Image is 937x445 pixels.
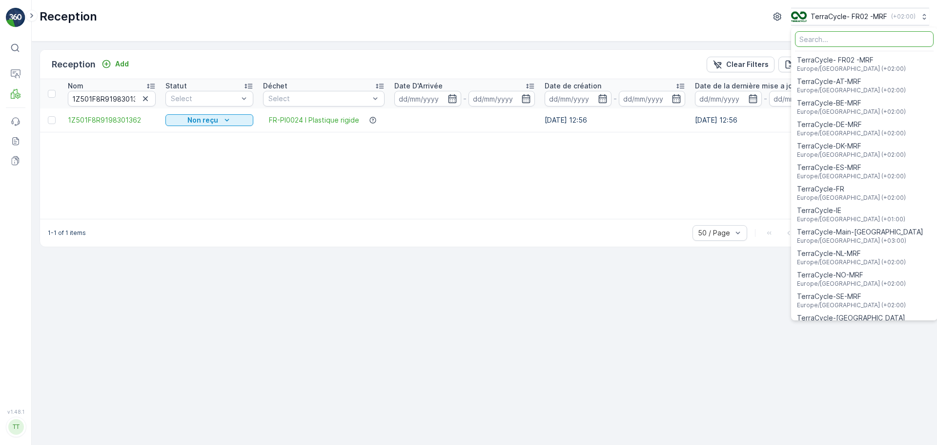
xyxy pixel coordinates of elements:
[797,270,906,280] span: TerraCycle-NO-MRF
[797,313,905,323] span: TerraCycle-[GEOGRAPHIC_DATA]
[463,93,467,105] p: -
[797,108,906,116] span: Europe/[GEOGRAPHIC_DATA] (+02:00)
[48,229,86,237] p: 1-1 of 1 items
[68,81,83,91] p: Nom
[797,184,906,194] span: TerraCycle-FR
[52,58,96,71] p: Reception
[891,13,916,21] p: ( +02:00 )
[68,91,156,106] input: Search
[795,31,934,47] input: Search...
[40,9,97,24] p: Reception
[187,115,218,125] p: Non reçu
[619,91,686,106] input: dd/mm/yyyy
[778,57,826,72] button: Export
[797,194,906,202] span: Europe/[GEOGRAPHIC_DATA] (+02:00)
[98,58,133,70] button: Add
[115,59,129,69] p: Add
[695,81,799,91] p: Date de la dernière mise a jour
[797,86,906,94] span: Europe/[GEOGRAPHIC_DATA] (+02:00)
[545,81,601,91] p: Date de création
[540,108,690,132] td: [DATE] 12:56
[797,292,906,301] span: TerraCycle-SE-MRF
[6,409,25,415] span: v 1.48.1
[165,81,187,91] p: Statut
[8,419,24,435] div: TT
[690,108,840,132] td: [DATE] 12:56
[797,227,923,237] span: TerraCycle-Main-[GEOGRAPHIC_DATA]
[269,115,359,125] a: FR-PI0024 I Plastique rigide
[764,93,767,105] p: -
[797,206,905,215] span: TerraCycle-IE
[171,94,238,104] p: Select
[797,237,923,245] span: Europe/[GEOGRAPHIC_DATA] (+03:00)
[695,91,762,106] input: dd/mm/yyyy
[797,120,906,129] span: TerraCycle-DE-MRF
[545,91,611,106] input: dd/mm/yyyy
[394,91,461,106] input: dd/mm/yyyy
[263,81,287,91] p: Déchet
[797,55,906,65] span: TerraCycle- FR02 -MRF
[769,91,836,106] input: dd/mm/yyyy
[394,81,443,91] p: Date D'Arrivée
[797,98,906,108] span: TerraCycle-BE-MRF
[797,249,906,258] span: TerraCycle-NL-MRF
[797,141,906,151] span: TerraCycle-DK-MRF
[48,116,56,124] div: Toggle Row Selected
[797,151,906,159] span: Europe/[GEOGRAPHIC_DATA] (+02:00)
[797,65,906,73] span: Europe/[GEOGRAPHIC_DATA] (+02:00)
[797,258,906,266] span: Europe/[GEOGRAPHIC_DATA] (+02:00)
[6,8,25,27] img: logo
[791,8,929,25] button: TerraCycle- FR02 -MRF(+02:00)
[797,129,906,137] span: Europe/[GEOGRAPHIC_DATA] (+02:00)
[613,93,617,105] p: -
[268,94,369,104] p: Select
[797,172,906,180] span: Europe/[GEOGRAPHIC_DATA] (+02:00)
[6,417,25,437] button: TT
[811,12,887,21] p: TerraCycle- FR02 -MRF
[797,280,906,288] span: Europe/[GEOGRAPHIC_DATA] (+02:00)
[707,57,774,72] button: Clear Filters
[797,215,905,223] span: Europe/[GEOGRAPHIC_DATA] (+01:00)
[468,91,535,106] input: dd/mm/yyyy
[797,77,906,86] span: TerraCycle-AT-MRF
[165,114,253,126] button: Non reçu
[797,163,906,172] span: TerraCycle-ES-MRF
[797,301,906,309] span: Europe/[GEOGRAPHIC_DATA] (+02:00)
[791,11,807,22] img: terracycle.png
[68,115,156,125] a: 1Z501F8R9198301362
[726,60,769,69] p: Clear Filters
